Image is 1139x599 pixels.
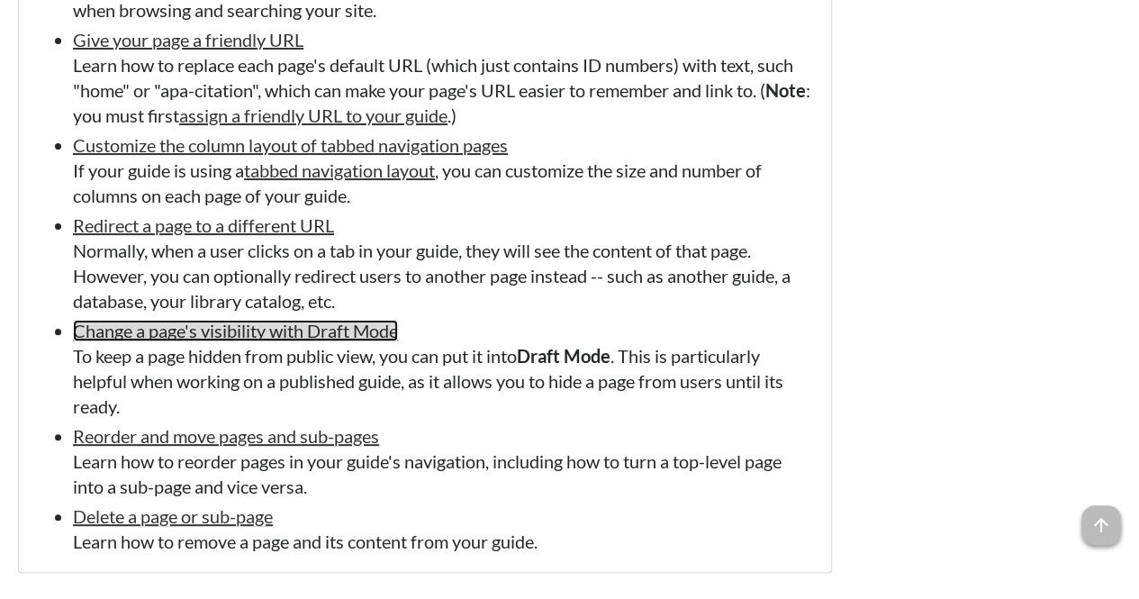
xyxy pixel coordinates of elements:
[73,425,379,447] a: Reorder and move pages and sub-pages
[73,320,398,341] a: Change a page's visibility with Draft Mode
[73,214,334,236] a: Redirect a page to a different URL
[765,79,806,101] strong: Note
[73,505,273,527] a: Delete a page or sub-page
[517,345,610,367] strong: Draft Mode
[73,504,813,554] li: Learn how to remove a page and its content from your guide.
[179,104,447,126] a: assign a friendly URL to your guide
[73,213,813,313] li: Normally, when a user clicks on a tab in your guide, they will see the content of that page. Howe...
[73,29,303,50] a: Give your page a friendly URL
[1081,505,1121,545] span: arrow_upward
[73,134,508,156] a: Customize the column layout of tabbed navigation pages
[1081,507,1121,529] a: arrow_upward
[73,27,813,128] li: Learn how to replace each page's default URL (which just contains ID numbers) with text, such "ho...
[244,159,435,181] a: tabbed navigation layout
[73,318,813,419] li: To keep a page hidden from public view, you can put it into . This is particularly helpful when w...
[73,423,813,499] li: Learn how to reorder pages in your guide's navigation, including how to turn a top-level page int...
[73,132,813,208] li: If your guide is using a , you can customize the size and number of columns on each page of your ...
